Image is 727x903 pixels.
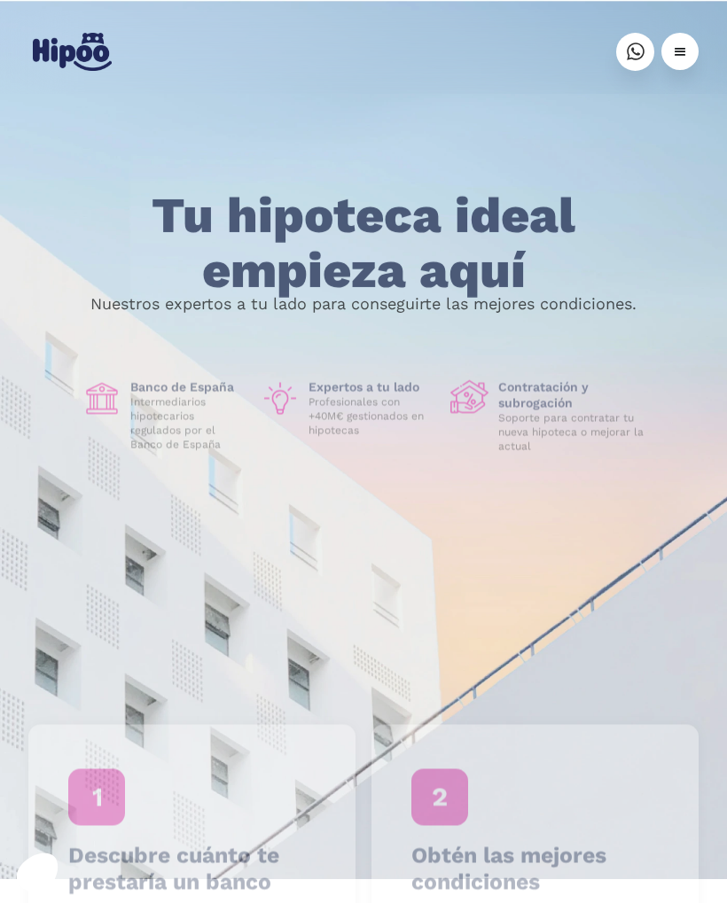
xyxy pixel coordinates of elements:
[309,394,436,437] p: Profesionales con +40M€ gestionados en hipotecas
[90,297,637,311] p: Nuestros expertos a tu lado para conseguirte las mejores condiciones.
[78,189,649,298] h1: Tu hipoteca ideal empieza aquí
[498,410,645,453] p: Soporte para contratar tu nueva hipoteca o mejorar la actual
[498,378,645,410] h1: Contratación y subrogación
[309,378,436,394] h1: Expertos a tu lado
[411,842,659,895] h4: Obtén las mejores condiciones
[68,842,316,895] h4: Descubre cuánto te prestaría un banco
[130,394,246,451] p: Intermediarios hipotecarios regulados por el Banco de España
[28,26,115,78] a: home
[661,33,699,70] div: menu
[130,378,246,394] h1: Banco de España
